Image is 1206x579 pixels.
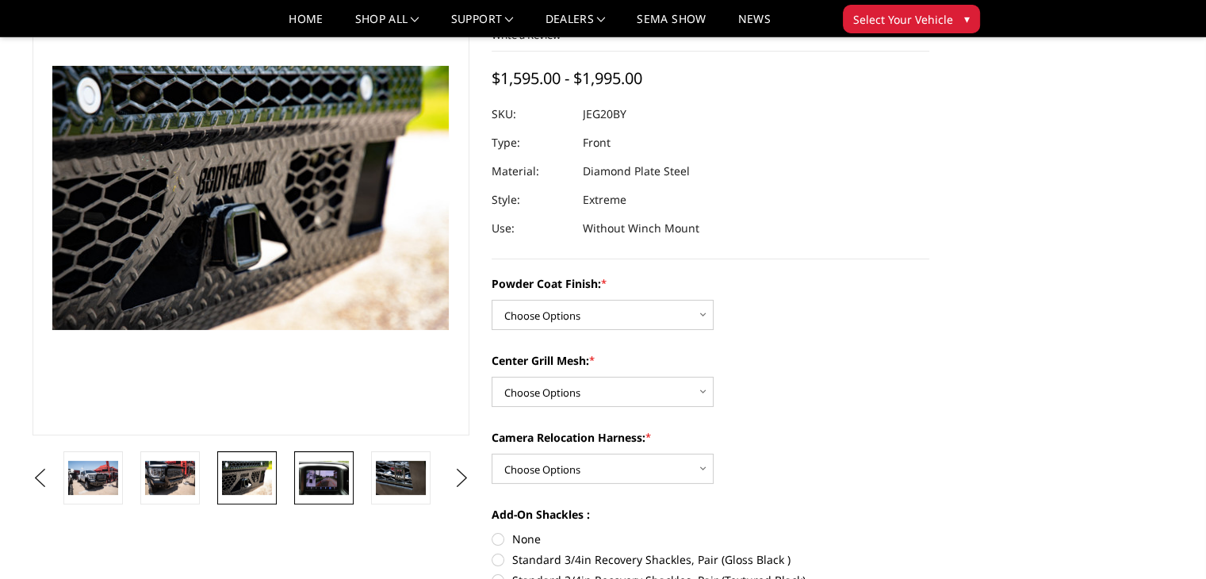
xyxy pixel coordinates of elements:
[299,461,349,494] img: Clear View Camera: Relocate your front camera and keep the functionality completely.
[492,186,571,214] dt: Style:
[376,461,426,494] img: 2020-2023 GMC Sierra 2500-3500 - FT Series - Extreme Front Bumper
[492,67,642,89] span: $1,595.00 - $1,995.00
[853,11,953,28] span: Select Your Vehicle
[637,13,706,36] a: SEMA Show
[289,13,323,36] a: Home
[583,214,699,243] dd: Without Winch Mount
[492,157,571,186] dt: Material:
[492,551,929,568] label: Standard 3/4in Recovery Shackles, Pair (Gloss Black )
[451,13,514,36] a: Support
[737,13,770,36] a: News
[492,100,571,128] dt: SKU:
[546,13,606,36] a: Dealers
[145,461,195,494] img: 2020-2023 GMC Sierra 2500-3500 - FT Series - Extreme Front Bumper
[492,506,929,523] label: Add-On Shackles :
[222,461,272,494] img: 2020-2023 GMC Sierra 2500-3500 - FT Series - Extreme Front Bumper
[355,13,419,36] a: shop all
[29,466,52,490] button: Previous
[492,429,929,446] label: Camera Relocation Harness:
[492,28,561,42] a: Write a Review
[450,466,473,490] button: Next
[492,531,929,547] label: None
[843,5,980,33] button: Select Your Vehicle
[492,128,571,157] dt: Type:
[583,186,626,214] dd: Extreme
[583,157,690,186] dd: Diamond Plate Steel
[583,128,611,157] dd: Front
[964,10,970,27] span: ▾
[68,461,118,494] img: 2020-2023 GMC Sierra 2500-3500 - FT Series - Extreme Front Bumper
[492,352,929,369] label: Center Grill Mesh:
[492,214,571,243] dt: Use:
[492,275,929,292] label: Powder Coat Finish:
[583,100,626,128] dd: JEG20BY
